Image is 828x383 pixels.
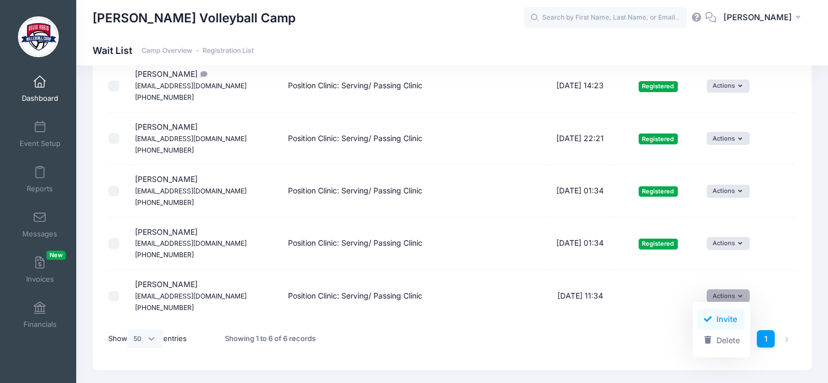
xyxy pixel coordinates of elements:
[639,186,678,197] span: Registered
[27,184,53,193] span: Reports
[198,71,206,78] i: Naomi and Bianca both..
[524,7,687,29] input: Search by First Name, Last Name, or Email...
[135,239,247,247] small: [EMAIL_ADDRESS][DOMAIN_NAME]
[707,289,750,302] button: Actions
[545,60,614,112] td: [DATE] 14:23
[757,330,775,348] a: 1
[135,303,194,312] small: [PHONE_NUMBER]
[93,5,296,31] h1: [PERSON_NAME] Volleyball Camp
[135,82,247,90] small: [EMAIL_ADDRESS][DOMAIN_NAME]
[135,122,247,154] span: [PERSON_NAME]
[135,187,247,195] small: [EMAIL_ADDRESS][DOMAIN_NAME]
[283,217,545,270] td: Position Clinic: Serving/ Passing Clinic
[707,237,750,250] button: Actions
[707,185,750,198] button: Actions
[142,47,192,55] a: Camp Overview
[697,309,745,330] a: Invite
[545,270,614,322] td: [DATE] 11:34
[14,251,66,289] a: InvoicesNew
[697,330,745,350] a: Delete
[135,279,247,312] span: [PERSON_NAME]
[23,320,57,329] span: Financials
[283,270,545,322] td: Position Clinic: Serving/ Passing Clinic
[723,11,792,23] span: [PERSON_NAME]
[283,165,545,217] td: Position Clinic: Serving/ Passing Clinic
[135,251,194,259] small: [PHONE_NUMBER]
[716,5,812,31] button: [PERSON_NAME]
[545,113,614,165] td: [DATE] 22:21
[545,217,614,270] td: [DATE] 01:34
[135,135,247,143] small: [EMAIL_ADDRESS][DOMAIN_NAME]
[203,47,254,55] a: Registration List
[46,251,66,260] span: New
[135,174,247,206] span: [PERSON_NAME]
[14,70,66,108] a: Dashboard
[14,115,66,153] a: Event Setup
[283,60,545,112] td: Position Clinic: Serving/ Passing Clinic
[108,330,187,348] label: Show entries
[545,165,614,217] td: [DATE] 01:34
[22,94,58,103] span: Dashboard
[14,160,66,198] a: Reports
[14,205,66,244] a: Messages
[127,330,163,348] select: Showentries
[135,198,194,206] small: [PHONE_NUMBER]
[93,45,254,56] h1: Wait List
[135,292,247,300] small: [EMAIL_ADDRESS][DOMAIN_NAME]
[20,139,60,148] span: Event Setup
[707,132,750,145] button: Actions
[22,229,57,239] span: Messages
[283,113,545,165] td: Position Clinic: Serving/ Passing Clinic
[707,80,750,93] button: Actions
[26,275,54,284] span: Invoices
[639,239,678,249] span: Registered
[639,81,678,92] span: Registered
[14,296,66,334] a: Financials
[18,16,59,57] img: David Rubio Volleyball Camp
[135,69,247,101] span: [PERSON_NAME]
[135,227,247,259] span: [PERSON_NAME]
[639,133,678,144] span: Registered
[135,146,194,154] small: [PHONE_NUMBER]
[135,93,194,101] small: [PHONE_NUMBER]
[225,326,316,351] div: Showing 1 to 6 of 6 records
